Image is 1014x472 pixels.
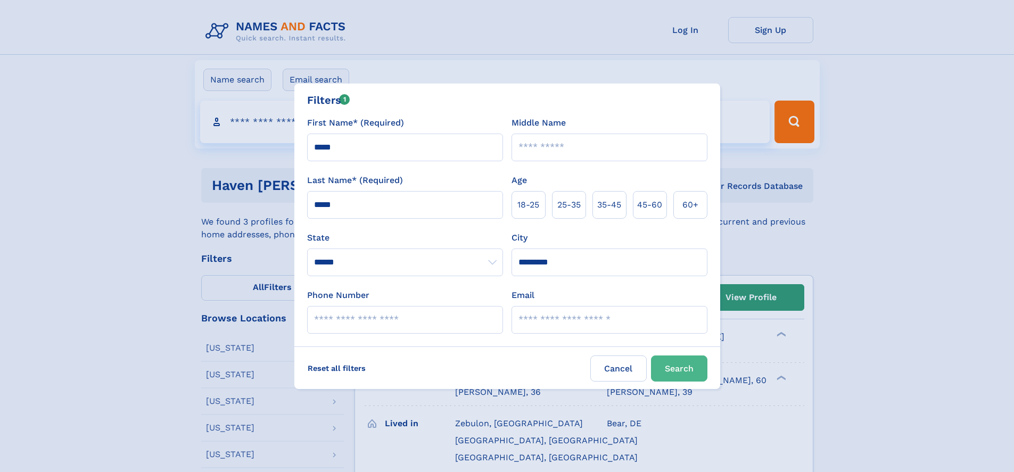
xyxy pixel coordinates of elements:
[301,355,373,381] label: Reset all filters
[512,174,527,187] label: Age
[590,355,647,382] label: Cancel
[307,92,350,108] div: Filters
[307,231,503,244] label: State
[512,231,527,244] label: City
[557,198,581,211] span: 25‑35
[307,117,404,129] label: First Name* (Required)
[637,198,662,211] span: 45‑60
[517,198,539,211] span: 18‑25
[597,198,621,211] span: 35‑45
[651,355,707,382] button: Search
[307,174,403,187] label: Last Name* (Required)
[682,198,698,211] span: 60+
[512,117,566,129] label: Middle Name
[307,289,369,302] label: Phone Number
[512,289,534,302] label: Email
